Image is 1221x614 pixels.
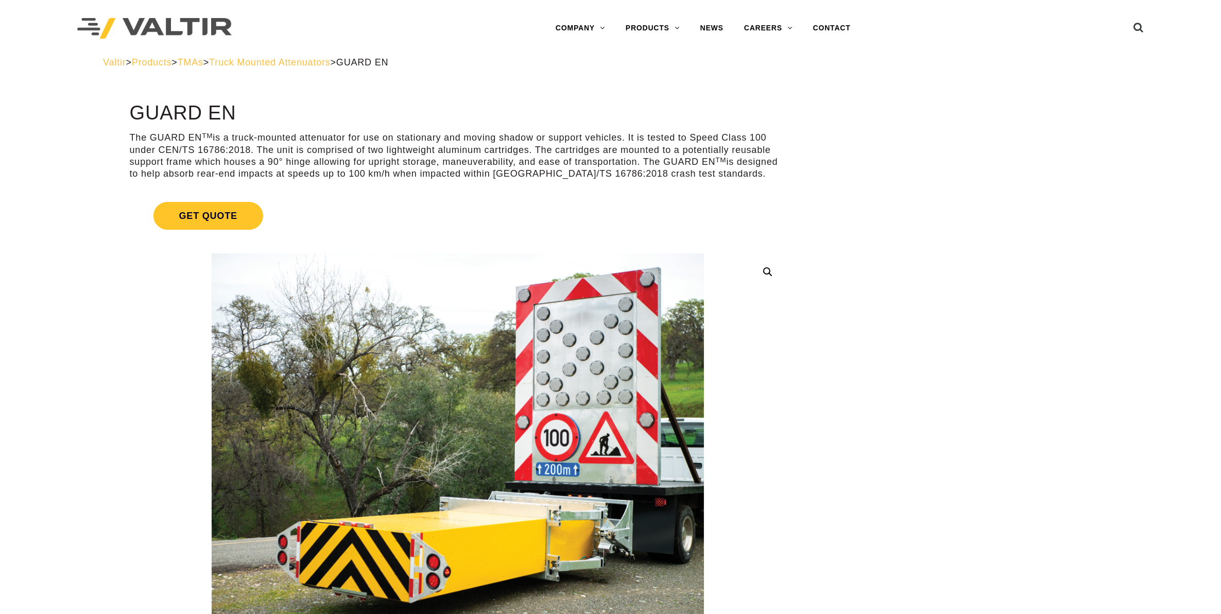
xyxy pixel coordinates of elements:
a: PRODUCTS [615,18,690,39]
a: CAREERS [734,18,803,39]
sup: TM [715,156,726,164]
a: Products [132,57,171,67]
a: Get Quote [130,190,786,242]
h1: GUARD EN [130,103,786,124]
a: Truck Mounted Attenuators [209,57,330,67]
div: > > > > [103,57,1118,69]
sup: TM [202,132,213,140]
img: Valtir [77,18,232,39]
a: TMAs [178,57,203,67]
span: GUARD EN [336,57,388,67]
a: NEWS [690,18,734,39]
p: The GUARD EN is a truck-mounted attenuator for use on stationary and moving shadow or support veh... [130,132,786,180]
a: Valtir [103,57,126,67]
a: COMPANY [545,18,615,39]
span: Get Quote [153,202,263,230]
a: CONTACT [803,18,861,39]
